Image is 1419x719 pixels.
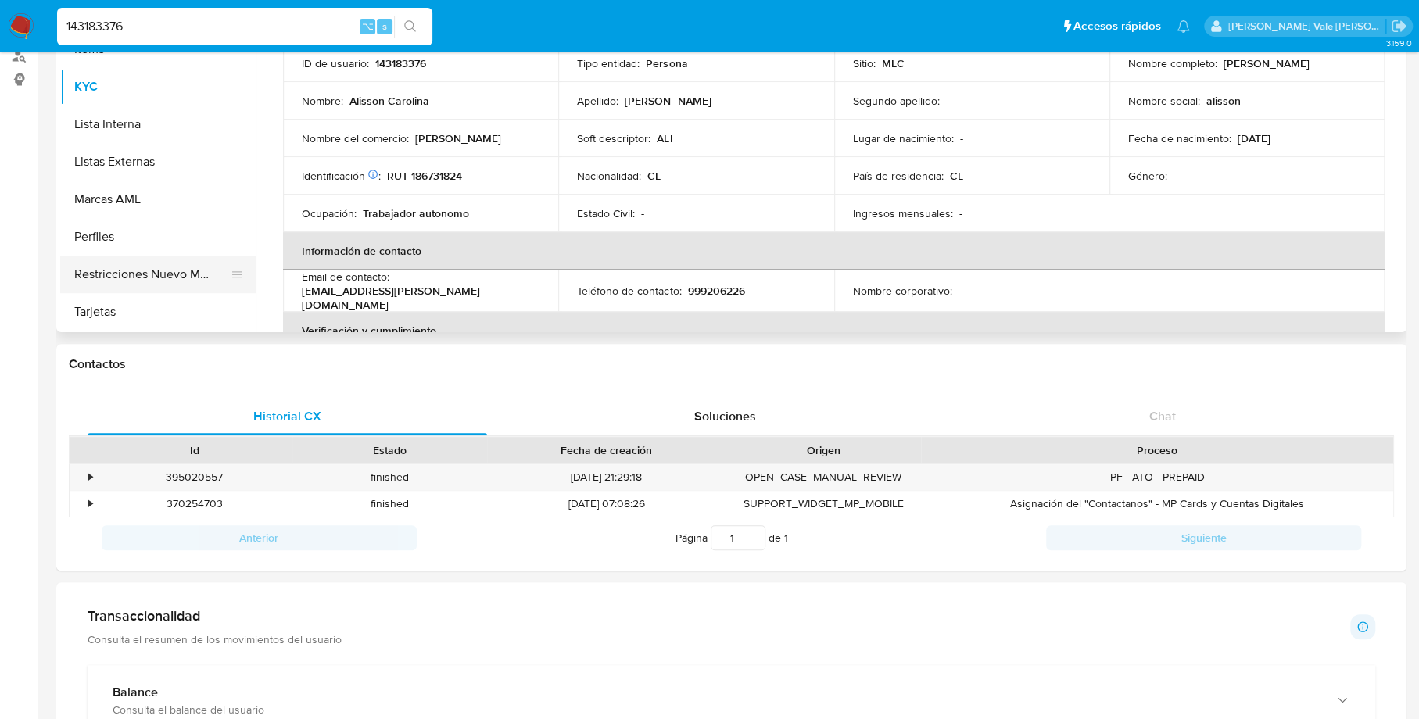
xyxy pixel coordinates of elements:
[487,464,726,490] div: [DATE] 21:29:18
[1385,37,1411,49] span: 3.159.0
[60,256,243,293] button: Restricciones Nuevo Mundo
[97,464,292,490] div: 395020557
[1238,131,1270,145] p: [DATE]
[60,181,256,218] button: Marcas AML
[302,94,343,108] p: Nombre :
[60,106,256,143] button: Lista Interna
[1128,94,1200,108] p: Nombre social :
[726,491,921,517] div: SUPPORT_WIDGET_MP_MOBILE
[253,407,321,425] span: Historial CX
[292,464,488,490] div: finished
[1128,56,1217,70] p: Nombre completo :
[647,169,661,183] p: CL
[382,19,387,34] span: s
[292,491,488,517] div: finished
[646,56,687,70] p: Persona
[1224,56,1310,70] p: [PERSON_NAME]
[921,491,1393,517] div: Asignación del "Contactanos" - MP Cards y Cuentas Digitales
[687,284,744,298] p: 999206226
[1148,407,1175,425] span: Chat
[694,407,756,425] span: Soluciones
[361,19,373,34] span: ⌥
[853,206,953,220] p: Ingresos mensuales :
[675,525,788,550] span: Página de
[657,131,672,145] p: ALI
[882,56,905,70] p: MLC
[960,131,963,145] p: -
[302,131,409,145] p: Nombre del comercio :
[303,442,477,458] div: Estado
[363,206,469,220] p: Trabajador autonomo
[959,284,962,298] p: -
[853,284,952,298] p: Nombre corporativo :
[97,491,292,517] div: 370254703
[921,464,1393,490] div: PF - ATO - PREPAID
[959,206,962,220] p: -
[577,56,640,70] p: Tipo entidad :
[853,169,944,183] p: País de residencia :
[108,442,281,458] div: Id
[1391,18,1407,34] a: Salir
[88,496,92,511] div: •
[60,68,256,106] button: KYC
[302,270,389,284] p: Email de contacto :
[302,284,533,312] p: [EMAIL_ADDRESS][PERSON_NAME][DOMAIN_NAME]
[60,143,256,181] button: Listas Externas
[415,131,501,145] p: [PERSON_NAME]
[302,206,357,220] p: Ocupación :
[946,94,949,108] p: -
[102,525,417,550] button: Anterior
[577,131,650,145] p: Soft descriptor :
[625,94,711,108] p: [PERSON_NAME]
[57,16,432,37] input: Buscar usuario o caso...
[1128,169,1167,183] p: Género :
[577,206,635,220] p: Estado Civil :
[736,442,910,458] div: Origen
[88,470,92,485] div: •
[1046,525,1361,550] button: Siguiente
[283,232,1385,270] th: Información de contacto
[577,284,681,298] p: Teléfono de contacto :
[577,169,641,183] p: Nacionalidad :
[784,530,788,546] span: 1
[375,56,426,70] p: 143183376
[283,312,1385,349] th: Verificación y cumplimiento
[487,491,726,517] div: [DATE] 07:08:26
[302,56,369,70] p: ID de usuario :
[1073,18,1161,34] span: Accesos rápidos
[1228,19,1386,34] p: rene.vale@mercadolibre.com
[1128,131,1231,145] p: Fecha de nacimiento :
[641,206,644,220] p: -
[60,293,256,331] button: Tarjetas
[387,169,462,183] p: RUT 186731824
[302,169,381,183] p: Identificación :
[932,442,1382,458] div: Proceso
[726,464,921,490] div: OPEN_CASE_MANUAL_REVIEW
[349,94,429,108] p: Alisson Carolina
[853,131,954,145] p: Lugar de nacimiento :
[1177,20,1190,33] a: Notificaciones
[1174,169,1177,183] p: -
[498,442,715,458] div: Fecha de creación
[577,94,618,108] p: Apellido :
[950,169,963,183] p: CL
[853,56,876,70] p: Sitio :
[69,356,1394,372] h1: Contactos
[60,218,256,256] button: Perfiles
[1206,94,1241,108] p: alisson
[394,16,426,38] button: search-icon
[853,94,940,108] p: Segundo apellido :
